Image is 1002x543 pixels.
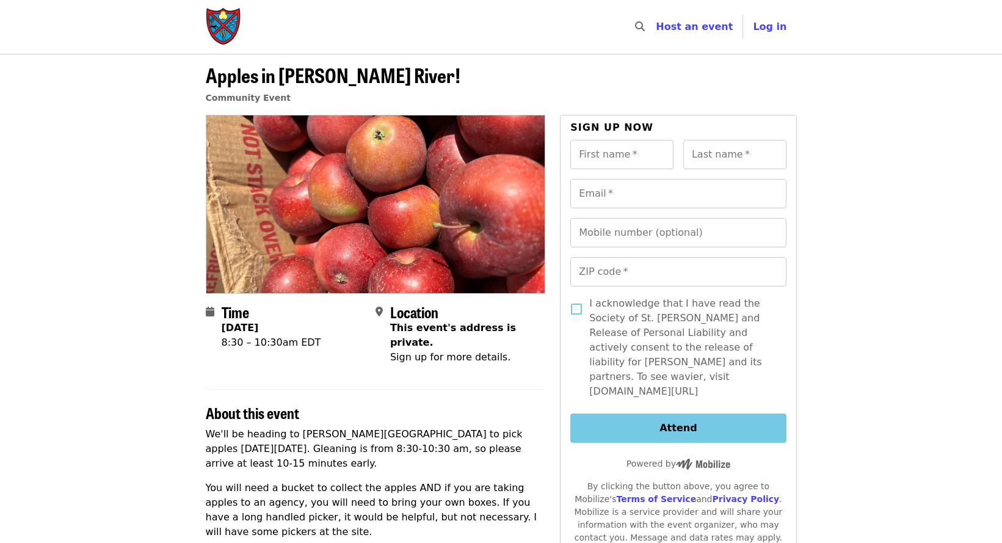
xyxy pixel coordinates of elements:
[206,60,460,89] span: Apples in [PERSON_NAME] River!
[206,402,299,423] span: About this event
[206,7,242,46] img: Society of St. Andrew - Home
[206,115,545,293] img: Apples in Mills River! organized by Society of St. Andrew
[390,322,516,348] span: This event's address is private.
[570,257,786,286] input: ZIP code
[652,12,662,42] input: Search
[222,301,249,323] span: Time
[206,306,214,318] i: calendar icon
[206,93,291,103] a: Community Event
[753,21,786,32] span: Log in
[390,351,510,363] span: Sign up for more details.
[589,296,776,399] span: I acknowledge that I have read the Society of St. [PERSON_NAME] and Release of Personal Liability...
[743,15,796,39] button: Log in
[570,140,673,169] input: First name
[712,494,779,504] a: Privacy Policy
[683,140,786,169] input: Last name
[635,21,645,32] i: search icon
[676,459,730,470] img: Powered by Mobilize
[222,335,321,350] div: 8:30 – 10:30am EDT
[570,218,786,247] input: Mobile number (optional)
[206,427,546,471] p: We'll be heading to [PERSON_NAME][GEOGRAPHIC_DATA] to pick apples [DATE][DATE]. Gleaning is from ...
[570,122,653,133] span: Sign up now
[626,459,730,468] span: Powered by
[570,414,786,443] button: Attend
[376,306,383,318] i: map-marker-alt icon
[656,21,733,32] a: Host an event
[222,322,259,333] strong: [DATE]
[616,494,696,504] a: Terms of Service
[570,179,786,208] input: Email
[206,481,546,539] p: You will need a bucket to collect the apples AND if you are taking apples to an agency, you will ...
[390,301,438,323] span: Location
